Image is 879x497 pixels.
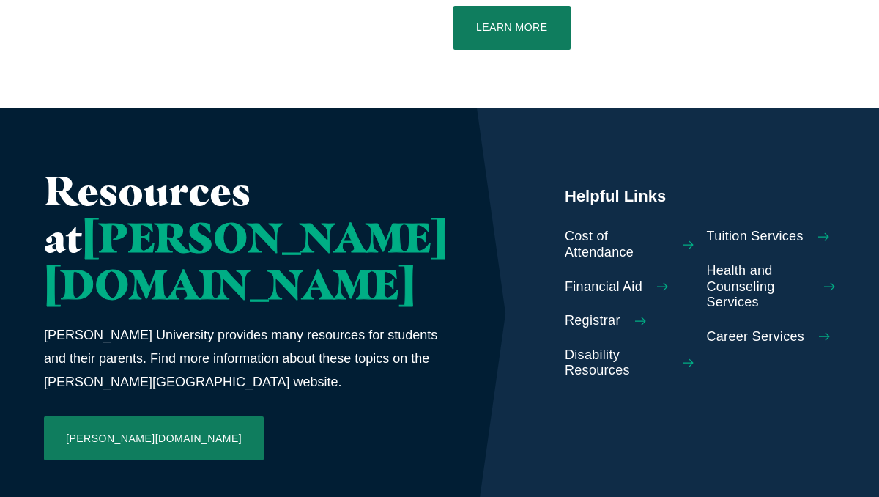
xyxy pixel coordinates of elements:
[565,347,668,379] span: Disability Resources
[565,313,620,329] span: Registrar
[565,229,694,260] a: Cost of Attendance
[707,229,836,245] a: Tuition Services
[707,329,805,345] span: Career Services
[565,347,694,379] a: Disability Resources
[565,229,668,260] span: Cost of Attendance
[707,263,836,311] a: Health and Counseling Services
[707,329,836,345] a: Career Services
[453,6,571,50] a: Learn More
[565,279,642,295] span: Financial Aid
[44,167,448,309] h2: Resources at
[565,313,694,329] a: Registrar
[707,229,804,245] span: Tuition Services
[44,323,448,394] p: [PERSON_NAME] University provides many resources for students and their parents. Find more inform...
[44,212,448,309] span: [PERSON_NAME][DOMAIN_NAME]
[44,416,264,460] a: [PERSON_NAME][DOMAIN_NAME]
[565,279,694,295] a: Financial Aid
[707,263,810,311] span: Health and Counseling Services
[565,185,835,207] h5: Helpful Links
